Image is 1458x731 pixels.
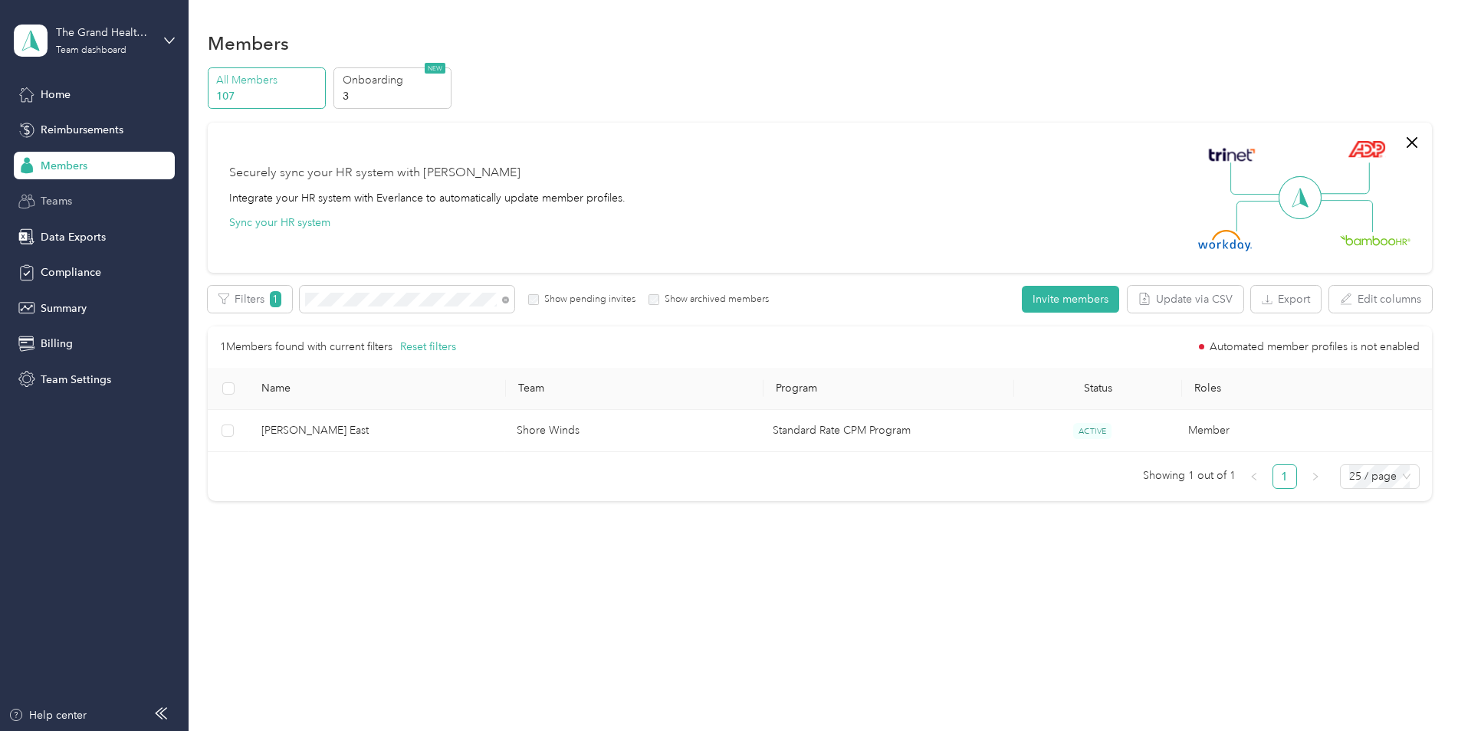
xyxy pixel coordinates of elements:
[425,63,445,74] span: NEW
[659,293,769,306] label: Show archived members
[1242,464,1266,489] li: Previous Page
[261,382,494,395] span: Name
[1273,465,1296,488] a: 1
[249,368,507,410] th: Name
[1311,472,1320,481] span: right
[1236,200,1289,231] img: Line Left Down
[1348,140,1385,158] img: ADP
[1303,464,1328,489] li: Next Page
[1205,144,1259,166] img: Trinet
[1329,286,1432,313] button: Edit columns
[1182,368,1440,410] th: Roles
[229,190,626,206] div: Integrate your HR system with Everlance to automatically update member profiles.
[261,422,493,439] span: [PERSON_NAME] East
[216,88,320,104] p: 107
[249,410,505,452] td: Cheryll East
[8,707,87,723] button: Help center
[229,215,330,231] button: Sync your HR system
[56,25,152,41] div: The Grand Healthcare System
[506,368,763,410] th: Team
[1349,465,1410,488] span: 25 / page
[220,339,392,356] p: 1 Members found with current filters
[1210,342,1420,352] span: Automated member profiles is not enabled
[343,88,447,104] p: 3
[229,164,520,182] div: Securely sync your HR system with [PERSON_NAME]
[1230,162,1284,195] img: Line Left Up
[1198,230,1252,251] img: Workday
[1372,645,1458,731] iframe: Everlance-gr Chat Button Frame
[41,300,87,316] span: Summary
[1128,286,1243,313] button: Update via CSV
[1176,410,1432,452] td: Member
[208,35,289,51] h1: Members
[270,291,281,307] span: 1
[1143,464,1236,487] span: Showing 1 out of 1
[208,286,292,313] button: Filters1
[1249,472,1259,481] span: left
[1319,200,1373,233] img: Line Right Down
[41,158,87,174] span: Members
[504,410,760,452] td: Shore Winds
[41,372,111,388] span: Team Settings
[763,368,1014,410] th: Program
[41,336,73,352] span: Billing
[400,339,456,356] button: Reset filters
[1272,464,1297,489] li: 1
[41,264,101,280] span: Compliance
[1340,234,1410,245] img: BambooHR
[760,410,1010,452] td: Standard Rate CPM Program
[1316,162,1370,195] img: Line Right Up
[1022,286,1119,313] button: Invite members
[56,46,126,55] div: Team dashboard
[216,72,320,88] p: All Members
[1303,464,1328,489] button: right
[41,122,123,138] span: Reimbursements
[41,229,106,245] span: Data Exports
[1073,423,1112,439] span: ACTIVE
[1251,286,1321,313] button: Export
[343,72,447,88] p: Onboarding
[41,87,71,103] span: Home
[539,293,635,306] label: Show pending invites
[1242,464,1266,489] button: left
[1340,464,1420,489] div: Page Size
[41,193,72,209] span: Teams
[1014,368,1181,410] th: Status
